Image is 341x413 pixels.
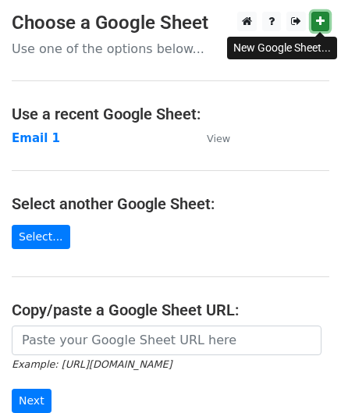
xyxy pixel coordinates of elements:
a: View [191,131,230,145]
a: Select... [12,225,70,249]
input: Paste your Google Sheet URL here [12,326,321,355]
iframe: Chat Widget [263,338,341,413]
h4: Select another Google Sheet: [12,194,329,213]
small: View [207,133,230,144]
input: Next [12,389,52,413]
h4: Use a recent Google Sheet: [12,105,329,123]
h3: Choose a Google Sheet [12,12,329,34]
small: Example: [URL][DOMAIN_NAME] [12,358,172,370]
a: Email 1 [12,131,60,145]
p: Use one of the options below... [12,41,329,57]
div: New Google Sheet... [227,37,337,59]
h4: Copy/paste a Google Sheet URL: [12,301,329,319]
